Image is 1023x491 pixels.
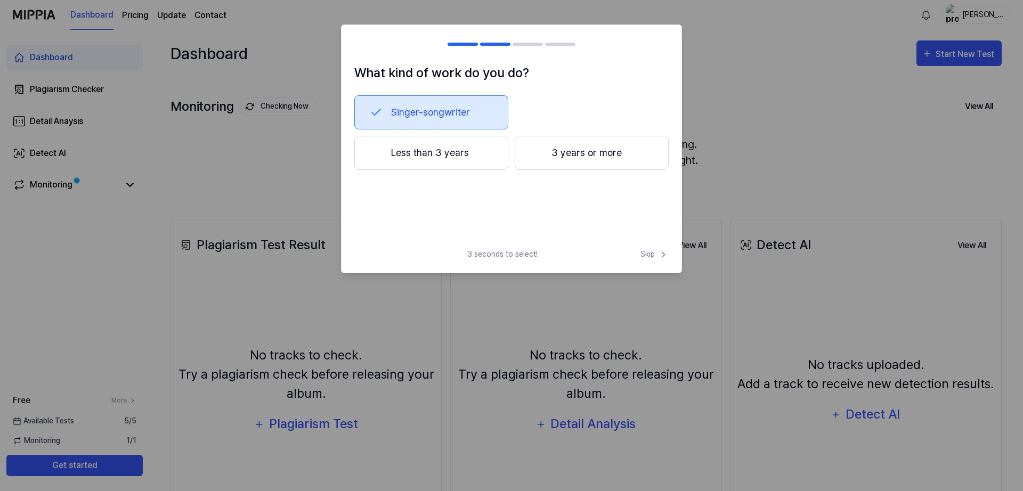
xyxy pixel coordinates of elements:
button: 3 years or more [515,136,669,170]
button: Singer-songwriter [354,95,508,129]
button: Skip [638,249,669,260]
span: 3 seconds to select! [468,249,538,260]
span: Skip [640,249,669,260]
button: Less than 3 years [354,136,508,170]
h1: What kind of work do you do? [354,63,669,83]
